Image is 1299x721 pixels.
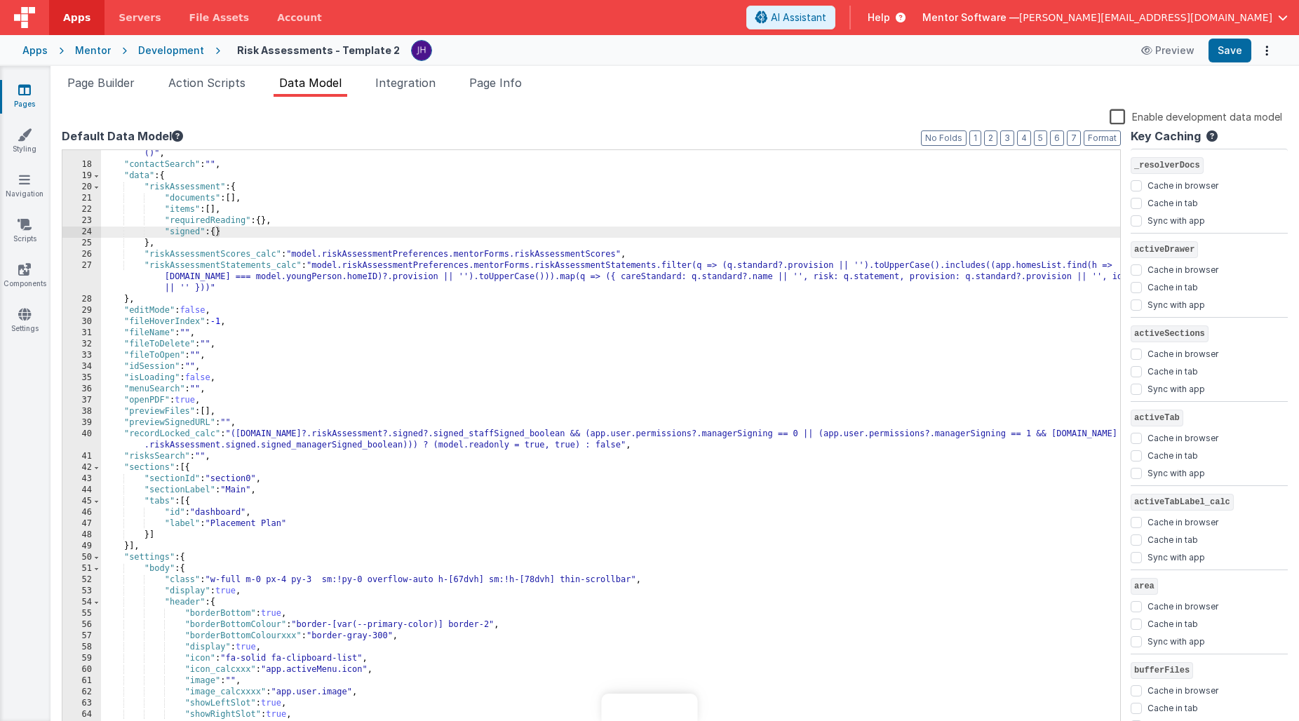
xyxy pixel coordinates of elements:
[62,709,101,720] div: 64
[1147,363,1198,377] label: Cache in tab
[1147,430,1218,444] label: Cache in browser
[62,429,101,451] div: 40
[1131,578,1158,595] span: area
[1147,279,1198,293] label: Cache in tab
[62,170,101,182] div: 19
[168,76,245,90] span: Action Scripts
[984,130,997,146] button: 2
[922,11,1288,25] button: Mentor Software — [PERSON_NAME][EMAIL_ADDRESS][DOMAIN_NAME]
[62,294,101,305] div: 28
[62,361,101,372] div: 34
[62,128,183,144] button: Default Data Model
[1209,39,1251,62] button: Save
[62,619,101,631] div: 56
[1147,532,1198,546] label: Cache in tab
[62,507,101,518] div: 46
[62,473,101,485] div: 43
[1147,195,1198,209] label: Cache in tab
[1131,662,1193,679] span: bufferFiles
[62,372,101,384] div: 35
[1147,465,1205,479] label: Sync with app
[62,227,101,238] div: 24
[62,653,101,664] div: 59
[62,182,101,193] div: 20
[62,193,101,204] div: 21
[62,350,101,361] div: 33
[1147,598,1218,612] label: Cache in browser
[138,43,204,58] div: Development
[1147,549,1205,563] label: Sync with app
[62,574,101,586] div: 52
[62,563,101,574] div: 51
[22,43,48,58] div: Apps
[922,11,1019,25] span: Mentor Software —
[62,675,101,687] div: 61
[1147,346,1218,360] label: Cache in browser
[1034,130,1047,146] button: 5
[1147,633,1205,647] label: Sync with app
[62,395,101,406] div: 37
[1147,700,1198,714] label: Cache in tab
[1110,108,1282,124] label: Enable development data model
[62,496,101,507] div: 45
[119,11,161,25] span: Servers
[62,159,101,170] div: 18
[469,76,522,90] span: Page Info
[62,631,101,642] div: 57
[1131,157,1204,174] span: _resolverDocs
[1147,616,1198,630] label: Cache in tab
[62,451,101,462] div: 41
[1000,130,1014,146] button: 3
[1131,410,1183,426] span: activeTab
[868,11,890,25] span: Help
[279,76,342,90] span: Data Model
[62,530,101,541] div: 48
[67,76,135,90] span: Page Builder
[1067,130,1081,146] button: 7
[1019,11,1272,25] span: [PERSON_NAME][EMAIL_ADDRESS][DOMAIN_NAME]
[63,11,90,25] span: Apps
[62,608,101,619] div: 55
[62,552,101,563] div: 50
[189,11,250,25] span: File Assets
[62,339,101,350] div: 32
[62,417,101,429] div: 39
[62,316,101,328] div: 30
[62,462,101,473] div: 42
[1131,130,1201,143] h4: Key Caching
[969,130,981,146] button: 1
[1133,39,1203,62] button: Preview
[62,238,101,249] div: 25
[746,6,835,29] button: AI Assistant
[62,305,101,316] div: 29
[62,260,101,294] div: 27
[62,518,101,530] div: 47
[1017,130,1031,146] button: 4
[62,586,101,597] div: 53
[75,43,111,58] div: Mentor
[62,328,101,339] div: 31
[62,406,101,417] div: 38
[62,687,101,698] div: 62
[375,76,436,90] span: Integration
[1050,130,1064,146] button: 6
[921,130,967,146] button: No Folds
[1131,241,1198,258] span: activeDrawer
[62,664,101,675] div: 60
[1257,41,1277,60] button: Options
[1147,262,1218,276] label: Cache in browser
[1147,213,1205,227] label: Sync with app
[412,41,431,60] img: c2badad8aad3a9dfc60afe8632b41ba8
[237,45,400,55] h4: Risk Assessments - Template 2
[1147,381,1205,395] label: Sync with app
[62,642,101,653] div: 58
[1131,325,1209,342] span: activeSections
[1147,514,1218,528] label: Cache in browser
[62,597,101,608] div: 54
[1147,297,1205,311] label: Sync with app
[1147,682,1218,696] label: Cache in browser
[771,11,826,25] span: AI Assistant
[62,215,101,227] div: 23
[1147,447,1198,461] label: Cache in tab
[62,485,101,496] div: 44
